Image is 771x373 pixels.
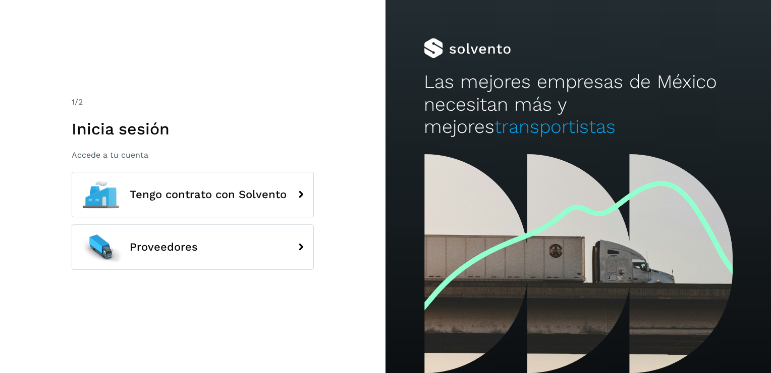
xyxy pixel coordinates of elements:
div: /2 [72,96,314,108]
p: Accede a tu cuenta [72,150,314,160]
span: 1 [72,97,75,107]
span: Tengo contrato con Solvento [130,189,287,201]
h1: Inicia sesión [72,119,314,138]
h2: Las mejores empresas de México necesitan más y mejores [424,71,732,138]
button: Proveedores [72,224,314,270]
span: Proveedores [130,241,198,253]
span: transportistas [494,116,616,137]
button: Tengo contrato con Solvento [72,172,314,217]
